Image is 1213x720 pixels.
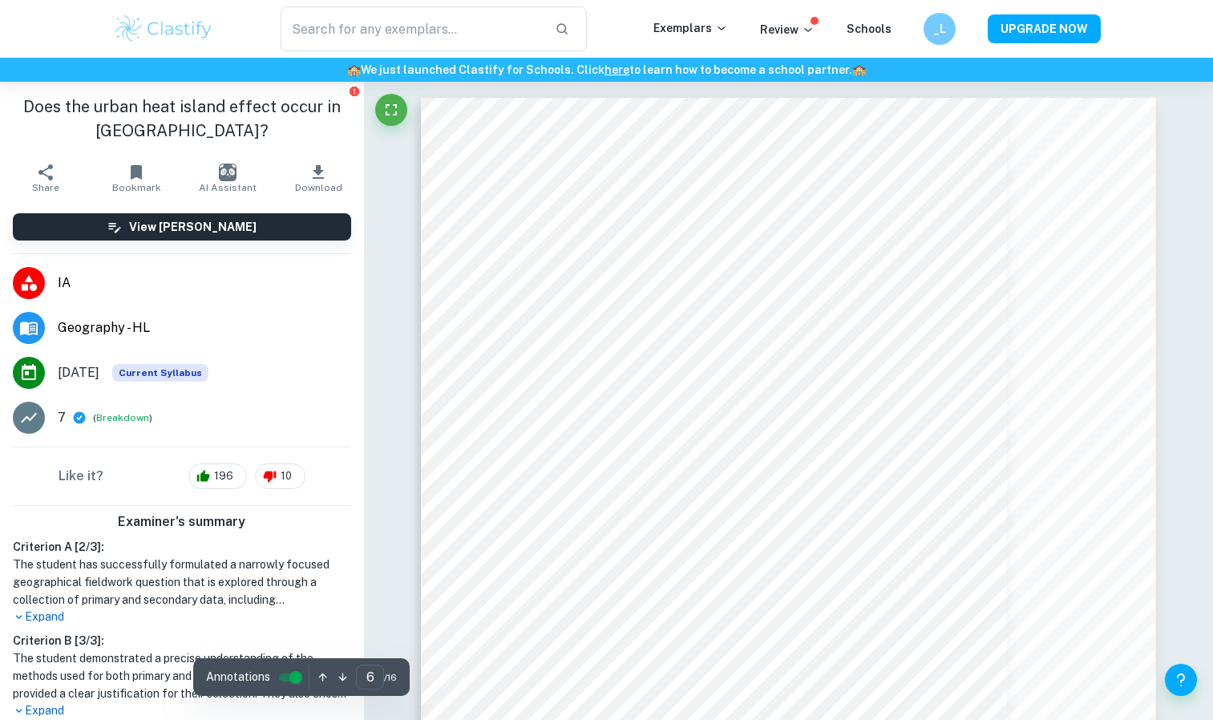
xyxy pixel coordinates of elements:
[930,20,948,38] h6: _L
[988,14,1101,43] button: UPGRADE NOW
[13,538,351,556] h6: Criterion A [ 2 / 3 ]:
[852,63,866,76] span: 🏫
[653,19,728,37] p: Exemplars
[13,649,351,702] h1: The student demonstrated a precise understanding of the methods used for both primary and seconda...
[384,670,397,685] span: / 16
[349,85,361,97] button: Report issue
[96,411,149,425] button: Breakdown
[112,364,208,382] span: Current Syllabus
[58,273,351,293] span: IA
[760,21,815,38] p: Review
[206,669,270,686] span: Annotations
[129,218,257,236] h6: View [PERSON_NAME]
[255,463,305,489] div: 10
[58,408,66,427] p: 7
[6,512,358,532] h6: Examiner's summary
[58,363,99,382] span: [DATE]
[3,61,1210,79] h6: We just launched Clastify for Schools. Click to learn how to become a school partner.
[295,182,342,193] span: Download
[13,213,351,241] button: View [PERSON_NAME]
[281,6,543,51] input: Search for any exemplars...
[205,468,242,484] span: 196
[112,182,161,193] span: Bookmark
[93,411,152,426] span: ( )
[924,13,956,45] button: _L
[604,63,629,76] a: here
[273,156,363,200] button: Download
[91,156,181,200] button: Bookmark
[13,702,351,719] p: Expand
[847,22,892,35] a: Schools
[188,463,247,489] div: 196
[32,182,59,193] span: Share
[58,318,351,338] span: Geography - HL
[375,94,407,126] button: Fullscreen
[13,632,351,649] h6: Criterion B [ 3 / 3 ]:
[199,182,257,193] span: AI Assistant
[182,156,273,200] button: AI Assistant
[59,467,103,486] h6: Like it?
[1165,664,1197,696] button: Help and Feedback
[272,468,301,484] span: 10
[13,556,351,609] h1: The student has successfully formulated a narrowly focused geographical fieldwork question that i...
[347,63,361,76] span: 🏫
[113,13,215,45] img: Clastify logo
[13,609,351,625] p: Expand
[112,364,208,382] div: This exemplar is based on the current syllabus. Feel free to refer to it for inspiration/ideas wh...
[219,164,237,181] img: AI Assistant
[13,95,351,143] h1: Does the urban heat island effect occur in [GEOGRAPHIC_DATA]?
